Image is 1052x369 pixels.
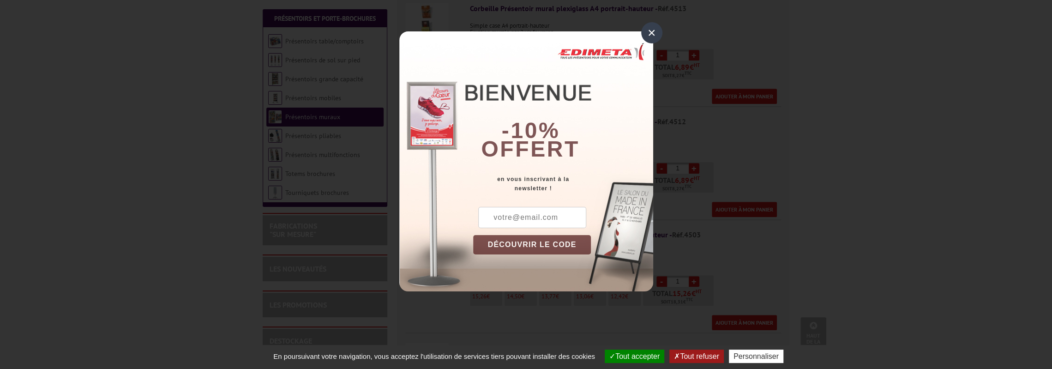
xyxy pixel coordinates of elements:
div: en vous inscrivant à la newsletter ! [473,175,653,193]
input: votre@email.com [478,207,586,228]
b: -10% [502,118,560,143]
button: Tout accepter [605,350,664,363]
button: Personnaliser (fenêtre modale) [729,350,783,363]
font: offert [481,137,580,161]
div: × [641,22,662,43]
span: En poursuivant votre navigation, vous acceptez l'utilisation de services tiers pouvant installer ... [269,352,600,360]
button: DÉCOUVRIR LE CODE [473,235,591,254]
button: Tout refuser [669,350,723,363]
